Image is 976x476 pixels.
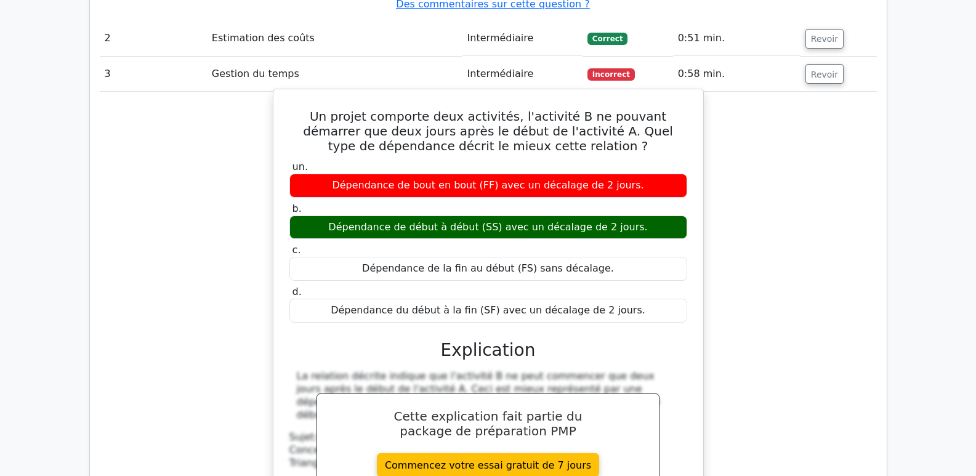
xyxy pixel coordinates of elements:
[592,34,623,43] font: Correct
[289,444,337,456] font: Concept :
[592,70,630,79] font: Incorrect
[297,370,660,420] font: La relation décrite indique que l'activité B ne peut commencer que deux jours après le début de l...
[292,161,308,172] font: un.
[678,68,725,79] font: 0:58 min.
[105,32,111,44] font: 2
[303,109,673,153] font: Un projet comporte deux activités, l'activité B ne pouvant démarrer que deux jours après le début...
[805,64,844,84] button: Revoir
[678,32,725,44] font: 0:51 min.
[811,34,838,44] font: Revoir
[811,69,838,79] font: Revoir
[212,32,315,44] font: Estimation des coûts
[331,304,645,316] font: Dépendance du début à la fin (SF) avec un décalage de 2 jours.
[292,286,302,297] font: d.
[467,32,534,44] font: Intermédiaire
[328,221,647,233] font: Dépendance de début à début (SS) avec un décalage de 2 jours.
[362,262,614,274] font: Dépendance de la fin au début (FS) sans décalage.
[441,340,536,360] font: Explication
[805,29,844,49] button: Revoir
[212,68,299,79] font: Gestion du temps
[467,68,534,79] font: Intermédiaire
[332,179,643,191] font: Dépendance de bout en bout (FF) avec un décalage de 2 jours.
[289,431,318,443] font: Sujet:
[292,203,302,214] font: b.
[292,244,301,256] font: c.
[105,68,111,79] font: 3
[289,457,392,469] font: Triangle des talents :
